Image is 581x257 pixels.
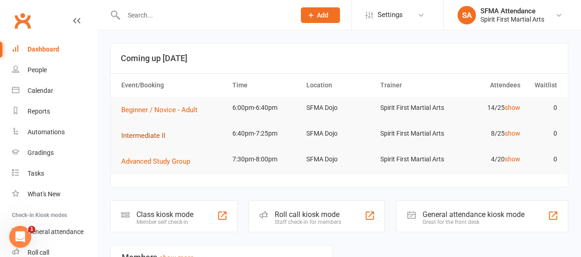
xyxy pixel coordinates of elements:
button: Advanced Study Group [121,156,197,167]
button: Add [301,7,340,23]
div: Great for the front desk [422,219,524,225]
th: Waitlist [524,74,561,97]
h3: Coming up [DATE] [121,54,558,63]
span: Settings [378,5,403,25]
span: Advanced Study Group [121,157,190,166]
td: 0 [524,148,561,170]
td: SFMA Dojo [302,97,376,119]
div: General attendance [28,228,84,235]
a: Reports [12,101,97,122]
div: Spirit First Martial Arts [480,15,544,23]
div: Tasks [28,170,44,177]
td: SFMA Dojo [302,148,376,170]
span: Intermediate II [121,131,165,140]
div: Roll call [28,249,49,256]
div: SFMA Attendance [480,7,544,15]
a: Gradings [12,143,97,163]
div: Member self check-in [136,219,193,225]
div: Reports [28,108,50,115]
div: SA [457,6,476,24]
td: 8/25 [450,123,524,144]
a: Automations [12,122,97,143]
div: General attendance kiosk mode [422,210,524,219]
td: 7:30pm-8:00pm [228,148,302,170]
a: Tasks [12,163,97,184]
th: Attendees [450,74,524,97]
td: 6:00pm-6:40pm [228,97,302,119]
div: Calendar [28,87,53,94]
a: show [504,104,520,111]
th: Event/Booking [117,74,228,97]
div: Roll call kiosk mode [275,210,341,219]
td: 0 [524,97,561,119]
div: People [28,66,47,74]
div: Gradings [28,149,54,156]
a: What's New [12,184,97,205]
iframe: Intercom live chat [9,226,31,248]
a: show [504,130,520,137]
div: Staff check-in for members [275,219,341,225]
a: show [504,155,520,163]
a: People [12,60,97,80]
td: Spirit First Martial Arts [376,123,450,144]
input: Search... [121,9,289,22]
button: Intermediate II [121,130,172,141]
td: Spirit First Martial Arts [376,97,450,119]
span: Beginner / Novice - Adult [121,106,197,114]
a: Clubworx [11,9,34,32]
a: Calendar [12,80,97,101]
td: Spirit First Martial Arts [376,148,450,170]
div: Class kiosk mode [136,210,193,219]
td: SFMA Dojo [302,123,376,144]
div: Automations [28,128,65,136]
td: 4/20 [450,148,524,170]
div: What's New [28,190,61,198]
span: 1 [28,226,35,233]
span: Add [317,11,328,19]
div: Dashboard [28,46,59,53]
td: 0 [524,123,561,144]
th: Trainer [376,74,450,97]
td: 6:40pm-7:25pm [228,123,302,144]
a: Dashboard [12,39,97,60]
button: Beginner / Novice - Adult [121,104,204,115]
th: Location [302,74,376,97]
td: 14/25 [450,97,524,119]
th: Time [228,74,302,97]
a: General attendance kiosk mode [12,222,97,242]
